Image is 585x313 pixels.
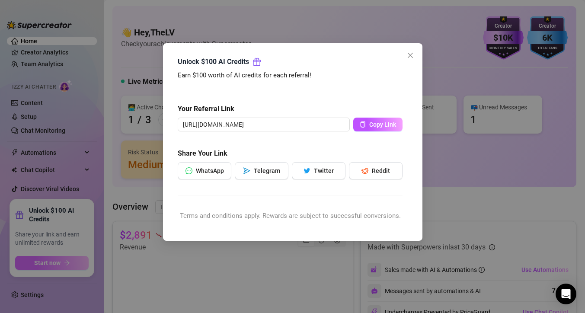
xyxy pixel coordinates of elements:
button: twitterTwitter [292,162,345,179]
span: Telegram [253,167,280,174]
span: Reddit [372,167,390,174]
strong: Unlock $100 AI Credits [178,57,249,66]
span: Close [403,52,417,59]
span: message [185,167,192,174]
div: Open Intercom Messenger [556,284,576,304]
button: Close [403,48,417,62]
span: Copy Link [369,121,396,128]
h5: Share Your Link [178,148,403,159]
div: Earn $100 worth of AI credits for each referral! [178,70,403,81]
span: gift [253,57,261,66]
span: reddit [361,167,368,174]
h5: Your Referral Link [178,104,403,114]
span: send [243,167,250,174]
button: sendTelegram [235,162,288,179]
span: twitter [304,167,310,174]
span: close [407,52,414,59]
span: WhatsApp [195,167,224,174]
div: Terms and conditions apply. Rewards are subject to successful conversions. [178,211,403,221]
span: Twitter [314,167,334,174]
button: redditReddit [349,162,403,179]
button: Copy Link [353,118,403,131]
span: copy [360,121,366,128]
button: messageWhatsApp [178,162,231,179]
